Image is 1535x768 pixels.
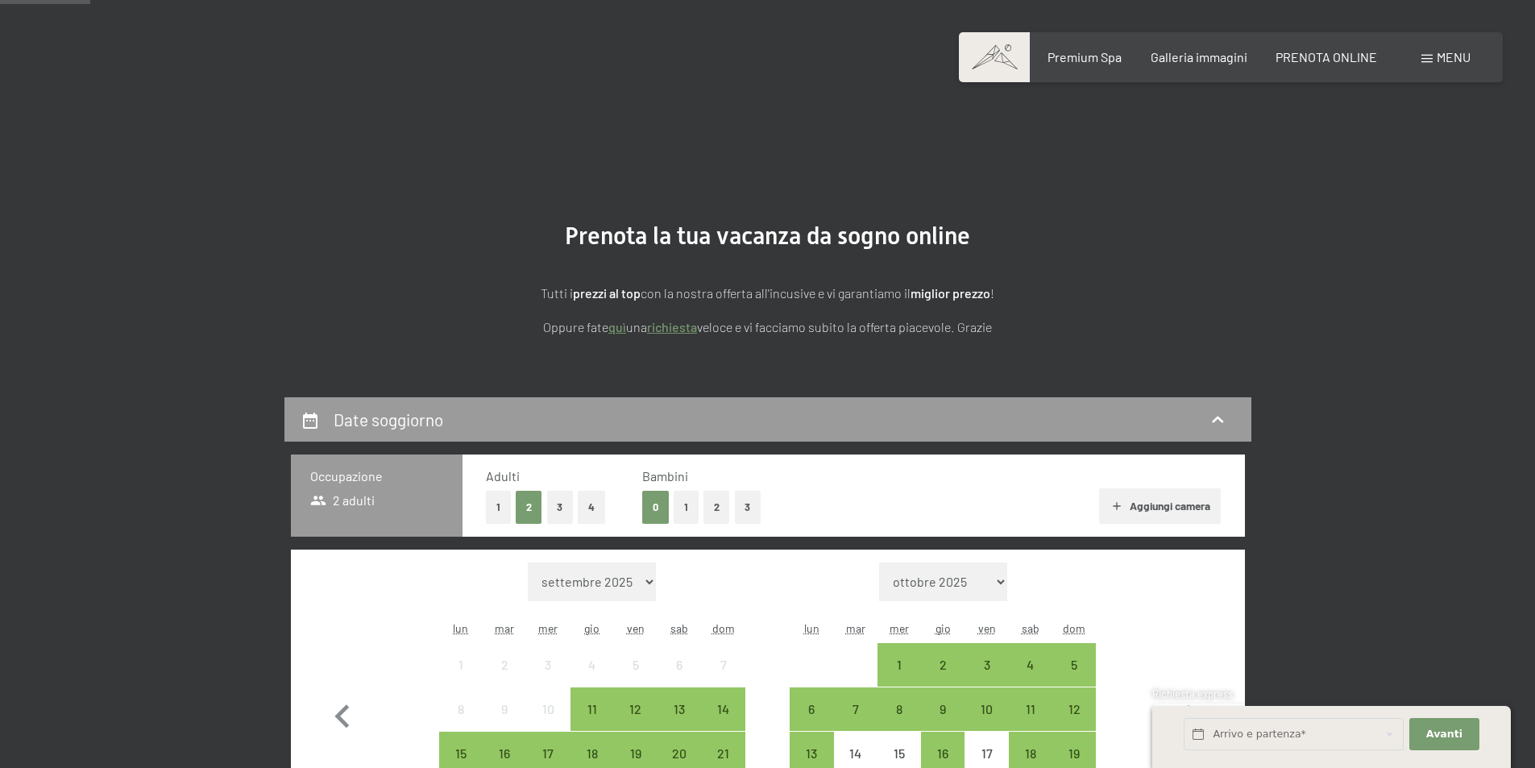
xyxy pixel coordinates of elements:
div: 8 [441,703,481,743]
span: Richiesta express [1152,687,1233,700]
div: 3 [966,658,1006,699]
abbr: venerdì [627,621,645,635]
div: 7 [836,703,876,743]
abbr: domenica [712,621,735,635]
div: Sat Oct 11 2025 [1009,687,1052,731]
p: Oppure fate una veloce e vi facciamo subito la offerta piacevole. Grazie [365,317,1171,338]
abbr: mercoledì [890,621,909,635]
div: Sun Sep 07 2025 [701,643,745,687]
div: 5 [616,658,656,699]
div: Tue Oct 07 2025 [834,687,877,731]
div: arrivo/check-in possibile [790,687,833,731]
div: arrivo/check-in non effettuabile [614,643,658,687]
p: Tutti i con la nostra offerta all'incusive e vi garantiamo il ! [365,283,1171,304]
div: 6 [791,703,832,743]
strong: prezzi al top [573,285,641,301]
div: arrivo/check-in possibile [921,687,965,731]
div: 6 [659,658,699,699]
a: PRENOTA ONLINE [1276,49,1377,64]
div: arrivo/check-in non effettuabile [483,643,526,687]
button: Avanti [1409,718,1479,751]
button: 2 [703,491,730,524]
span: Bambini [642,468,688,484]
div: Wed Oct 08 2025 [877,687,921,731]
div: arrivo/check-in possibile [965,687,1008,731]
abbr: lunedì [804,621,819,635]
div: Fri Oct 10 2025 [965,687,1008,731]
div: 3 [528,658,568,699]
div: 12 [1054,703,1094,743]
a: Galleria immagini [1151,49,1247,64]
div: 9 [484,703,525,743]
strong: miglior prezzo [911,285,990,301]
div: arrivo/check-in possibile [701,687,745,731]
div: Wed Sep 03 2025 [526,643,570,687]
abbr: venerdì [978,621,996,635]
div: arrivo/check-in non effettuabile [658,643,701,687]
div: 10 [528,703,568,743]
div: Sat Sep 13 2025 [658,687,701,731]
div: Thu Sep 04 2025 [570,643,614,687]
span: Prenota la tua vacanza da sogno online [565,222,970,250]
button: 1 [674,491,699,524]
span: Avanti [1426,727,1462,741]
div: 8 [879,703,919,743]
div: Wed Oct 01 2025 [877,643,921,687]
abbr: lunedì [453,621,468,635]
div: 2 [923,658,963,699]
h2: Date soggiorno [334,409,443,430]
div: Mon Sep 08 2025 [439,687,483,731]
div: arrivo/check-in possibile [877,687,921,731]
div: arrivo/check-in non effettuabile [701,643,745,687]
div: arrivo/check-in possibile [965,643,1008,687]
div: arrivo/check-in possibile [614,687,658,731]
div: 2 [484,658,525,699]
div: Wed Sep 10 2025 [526,687,570,731]
button: Aggiungi camera [1099,488,1221,524]
span: Menu [1437,49,1471,64]
div: arrivo/check-in possibile [877,643,921,687]
a: quì [608,319,626,334]
abbr: mercoledì [538,621,558,635]
div: Sun Oct 12 2025 [1052,687,1096,731]
a: richiesta [647,319,697,334]
a: Premium Spa [1048,49,1122,64]
div: Sun Sep 14 2025 [701,687,745,731]
div: 1 [879,658,919,699]
div: arrivo/check-in possibile [1009,643,1052,687]
div: arrivo/check-in non effettuabile [439,643,483,687]
div: arrivo/check-in non effettuabile [439,687,483,731]
button: 2 [516,491,542,524]
div: Fri Sep 05 2025 [614,643,658,687]
div: 14 [703,703,743,743]
abbr: giovedì [584,621,599,635]
div: arrivo/check-in non effettuabile [483,687,526,731]
h3: Occupazione [310,467,443,485]
div: arrivo/check-in possibile [921,643,965,687]
span: Adulti [486,468,520,484]
div: arrivo/check-in possibile [1052,687,1096,731]
div: 9 [923,703,963,743]
div: 10 [966,703,1006,743]
div: 13 [659,703,699,743]
div: arrivo/check-in possibile [658,687,701,731]
abbr: martedì [846,621,865,635]
div: Sun Oct 05 2025 [1052,643,1096,687]
button: 3 [547,491,574,524]
div: 5 [1054,658,1094,699]
button: 4 [578,491,605,524]
div: arrivo/check-in possibile [570,687,614,731]
div: Thu Oct 02 2025 [921,643,965,687]
div: Sat Oct 04 2025 [1009,643,1052,687]
abbr: sabato [670,621,688,635]
abbr: sabato [1022,621,1039,635]
div: arrivo/check-in non effettuabile [570,643,614,687]
div: arrivo/check-in possibile [834,687,877,731]
div: Thu Oct 09 2025 [921,687,965,731]
abbr: domenica [1063,621,1085,635]
div: 12 [616,703,656,743]
div: 7 [703,658,743,699]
